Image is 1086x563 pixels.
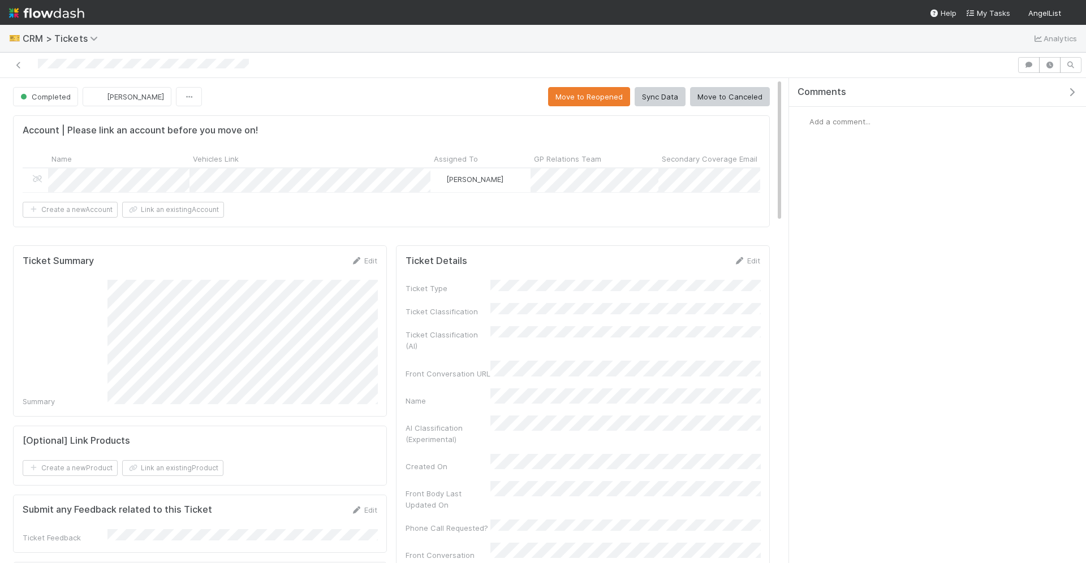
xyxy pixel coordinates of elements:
[534,153,601,164] span: GP Relations Team
[734,256,760,265] a: Edit
[798,86,846,98] span: Comments
[966,8,1010,18] span: My Tasks
[23,33,104,44] span: CRM > Tickets
[23,460,118,476] button: Create a newProduct
[436,175,445,184] img: avatar_c597f508-4d28-4c7c-92e0-bd2d0d338f8e.png
[92,91,104,102] img: avatar_c597f508-4d28-4c7c-92e0-bd2d0d338f8e.png
[406,522,490,534] div: Phone Call Requested?
[690,87,770,106] button: Move to Canceled
[1028,8,1061,18] span: AngelList
[548,87,630,106] button: Move to Reopened
[635,87,686,106] button: Sync Data
[406,283,490,294] div: Ticket Type
[406,395,490,406] div: Name
[23,125,258,136] h5: Account | Please link an account before you move on!
[809,117,870,126] span: Add a comment...
[1032,32,1077,45] a: Analytics
[193,153,239,164] span: Vehicles Link
[406,422,490,445] div: AI Classification (Experimental)
[107,92,164,101] span: [PERSON_NAME]
[13,87,78,106] button: Completed
[9,3,84,23] img: logo-inverted-e16ddd16eac7371096b0.svg
[798,116,809,127] img: avatar_c597f508-4d28-4c7c-92e0-bd2d0d338f8e.png
[434,153,478,164] span: Assigned To
[1066,8,1077,19] img: avatar_c597f508-4d28-4c7c-92e0-bd2d0d338f8e.png
[83,87,171,106] button: [PERSON_NAME]
[23,202,118,218] button: Create a newAccount
[406,461,490,472] div: Created On
[929,7,956,19] div: Help
[446,175,503,184] span: [PERSON_NAME]
[23,504,212,516] h5: Submit any Feedback related to this Ticket
[662,153,757,164] span: Secondary Coverage Email
[406,488,490,510] div: Front Body Last Updated On
[351,505,377,514] a: Edit
[23,532,107,543] div: Ticket Feedback
[406,329,490,352] div: Ticket Classification (AI)
[966,7,1010,19] a: My Tasks
[23,255,94,267] h5: Ticket Summary
[406,368,490,379] div: Front Conversation URL
[351,256,377,265] a: Edit
[122,460,223,476] button: Link an existingProduct
[122,202,224,218] button: Link an existingAccount
[406,255,467,267] h5: Ticket Details
[23,435,130,447] h5: [Optional] Link Products
[18,92,71,101] span: Completed
[51,153,72,164] span: Name
[406,306,490,317] div: Ticket Classification
[23,396,107,407] div: Summary
[9,33,20,43] span: 🎫
[435,174,503,185] div: [PERSON_NAME]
